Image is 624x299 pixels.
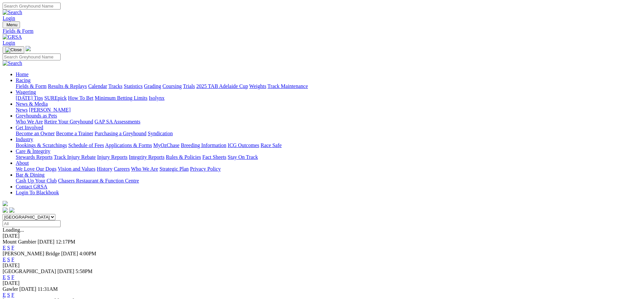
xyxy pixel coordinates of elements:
div: Get Involved [16,131,621,137]
a: Home [16,72,28,77]
a: Rules & Policies [166,154,201,160]
a: E [3,257,6,262]
span: Mount Gambier [3,239,36,245]
div: Greyhounds as Pets [16,119,621,125]
a: Calendar [88,83,107,89]
a: F [11,274,14,280]
a: Retire Your Greyhound [44,119,93,124]
span: [DATE] [19,286,36,292]
img: facebook.svg [3,207,8,213]
a: We Love Our Dogs [16,166,56,172]
a: News & Media [16,101,48,107]
div: News & Media [16,107,621,113]
a: E [3,292,6,298]
a: Bar & Dining [16,172,45,178]
span: 4:00PM [79,251,96,256]
span: 5:58PM [76,268,93,274]
span: 11:31AM [38,286,58,292]
div: About [16,166,621,172]
a: Fact Sheets [202,154,226,160]
span: Loading... [3,227,24,233]
a: Care & Integrity [16,148,50,154]
a: Racing [16,77,30,83]
img: GRSA [3,34,22,40]
div: Care & Integrity [16,154,621,160]
a: History [97,166,112,172]
a: Greyhounds as Pets [16,113,57,118]
a: 2025 TAB Adelaide Cup [196,83,248,89]
a: ICG Outcomes [228,142,259,148]
a: S [7,292,10,298]
span: [DATE] [57,268,74,274]
div: Bar & Dining [16,178,621,184]
a: Statistics [124,83,143,89]
span: Gawler [3,286,18,292]
a: Contact GRSA [16,184,47,189]
span: [DATE] [61,251,78,256]
a: Login [3,40,15,46]
span: [PERSON_NAME] Bridge [3,251,60,256]
img: logo-grsa-white.png [26,46,31,51]
a: GAP SA Assessments [95,119,141,124]
a: Weights [249,83,266,89]
span: [GEOGRAPHIC_DATA] [3,268,56,274]
a: Who We Are [131,166,158,172]
a: Track Maintenance [268,83,308,89]
a: Integrity Reports [129,154,164,160]
a: About [16,160,29,166]
div: Racing [16,83,621,89]
a: Privacy Policy [190,166,221,172]
a: Become a Trainer [56,131,93,136]
a: F [11,292,14,298]
div: Wagering [16,95,621,101]
button: Toggle navigation [3,21,20,28]
div: [DATE] [3,233,621,239]
a: Coursing [162,83,182,89]
a: Stewards Reports [16,154,52,160]
img: logo-grsa-white.png [3,201,8,206]
div: Fields & Form [3,28,621,34]
img: Search [3,60,22,66]
input: Search [3,3,61,10]
a: Breeding Information [181,142,226,148]
span: Menu [7,22,17,27]
a: Isolynx [149,95,164,101]
a: MyOzChase [153,142,180,148]
a: Race Safe [260,142,281,148]
a: E [3,274,6,280]
a: Wagering [16,89,36,95]
a: S [7,257,10,262]
a: Track Injury Rebate [54,154,96,160]
a: S [7,245,10,250]
a: Fields & Form [16,83,47,89]
img: twitter.svg [9,207,14,213]
a: Industry [16,137,33,142]
input: Select date [3,220,61,227]
a: Schedule of Fees [68,142,104,148]
input: Search [3,53,61,60]
a: [DATE] Tips [16,95,43,101]
a: Results & Replays [48,83,87,89]
a: Login [3,15,15,21]
a: Cash Up Your Club [16,178,57,183]
a: Become an Owner [16,131,55,136]
div: [DATE] [3,280,621,286]
a: Login To Blackbook [16,190,59,195]
a: News [16,107,28,113]
a: Careers [114,166,130,172]
a: How To Bet [68,95,94,101]
a: Tracks [108,83,123,89]
a: Purchasing a Greyhound [95,131,146,136]
div: Industry [16,142,621,148]
a: Syndication [148,131,173,136]
a: F [11,245,14,250]
a: S [7,274,10,280]
a: Stay On Track [228,154,258,160]
div: [DATE] [3,263,621,268]
a: SUREpick [44,95,66,101]
a: Grading [144,83,161,89]
span: [DATE] [38,239,55,245]
a: Chasers Restaurant & Function Centre [58,178,139,183]
img: Search [3,10,22,15]
button: Toggle navigation [3,46,24,53]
